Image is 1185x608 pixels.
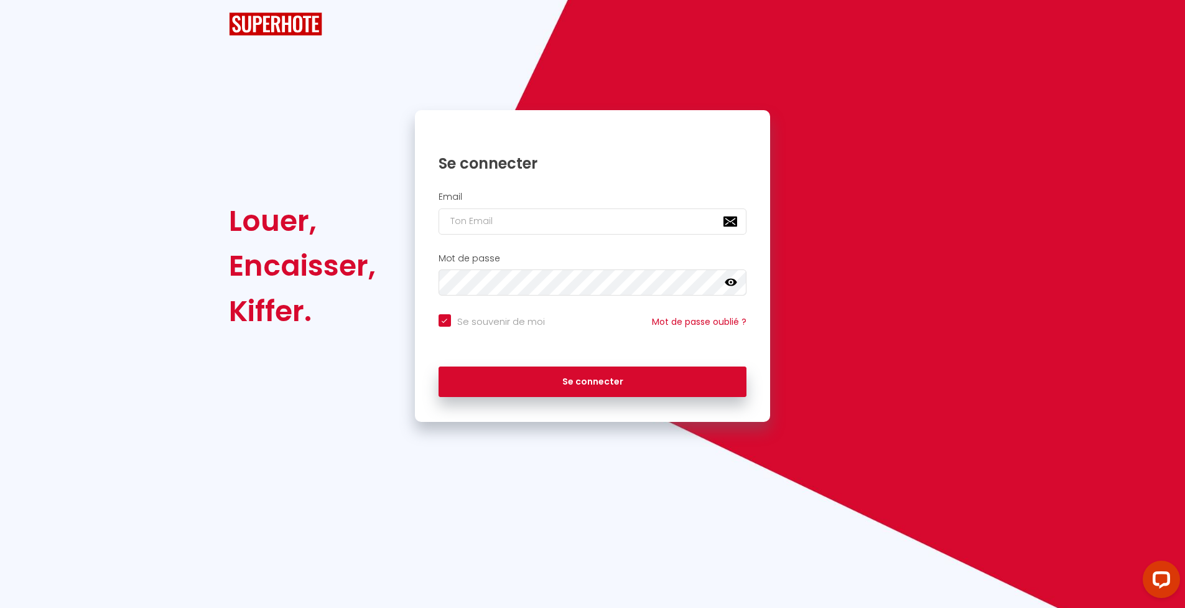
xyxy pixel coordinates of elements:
[439,154,747,173] h1: Se connecter
[439,208,747,235] input: Ton Email
[439,192,747,202] h2: Email
[229,199,376,243] div: Louer,
[1133,556,1185,608] iframe: LiveChat chat widget
[439,367,747,398] button: Se connecter
[439,253,747,264] h2: Mot de passe
[652,316,746,328] a: Mot de passe oublié ?
[229,12,322,35] img: SuperHote logo
[229,289,376,334] div: Kiffer.
[229,243,376,288] div: Encaisser,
